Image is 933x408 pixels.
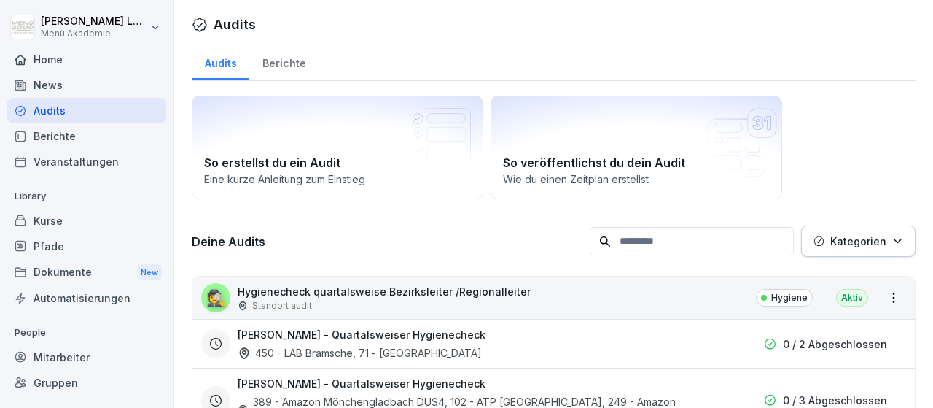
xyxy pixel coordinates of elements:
[7,98,166,123] a: Audits
[238,284,531,299] p: Hygienecheck quartalsweise Bezirksleiter /Regionalleiter
[503,172,770,187] p: Wie du einen Zeitplan erstellst
[7,72,166,98] a: News
[7,259,166,286] div: Dokumente
[41,28,147,39] p: Menü Akademie
[214,15,256,34] h1: Audits
[503,154,770,172] h2: So veröffentlichst du dein Audit
[7,185,166,208] p: Library
[249,43,319,80] a: Berichte
[201,283,230,312] div: 🕵️
[783,393,887,408] p: 0 / 3 Abgeschlossen
[204,154,471,172] h2: So erstellst du ein Audit
[7,285,166,311] a: Automatisierungen
[137,264,162,281] div: New
[7,208,166,234] a: Kurse
[7,47,166,72] a: Home
[238,376,485,391] h3: [PERSON_NAME] - Quartalsweiser Hygienecheck
[830,234,886,249] p: Kategorien
[783,336,887,352] p: 0 / 2 Abgeschlossen
[7,345,166,370] a: Mitarbeiter
[7,259,166,286] a: DokumenteNew
[41,15,147,28] p: [PERSON_NAME] Lechler
[238,327,485,342] h3: [PERSON_NAME] - Quartalsweiser Hygienecheck
[192,96,483,199] a: So erstellst du ein AuditEine kurze Anleitung zum Einstieg
[192,43,249,80] a: Audits
[204,172,471,187] p: Eine kurze Anleitung zum Einstieg
[801,226,916,257] button: Kategorien
[192,234,582,250] h3: Deine Audits
[491,96,782,199] a: So veröffentlichst du dein AuditWie du einen Zeitplan erstellst
[771,291,808,304] p: Hygiene
[252,299,312,312] p: Standort audit
[7,123,166,149] a: Berichte
[7,321,166,345] p: People
[836,289,868,307] div: Aktiv
[7,370,166,396] a: Gruppen
[7,234,166,259] a: Pfade
[238,345,482,361] div: 450 - LAB Bramsche, 71 - [GEOGRAPHIC_DATA]
[7,149,166,174] a: Veranstaltungen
